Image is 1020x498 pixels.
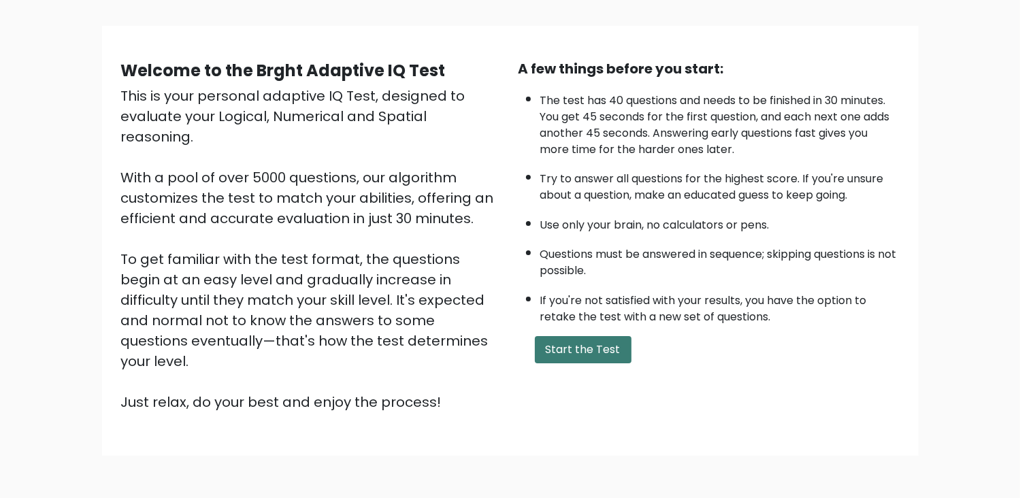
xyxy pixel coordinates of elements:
[540,210,900,233] li: Use only your brain, no calculators or pens.
[535,336,631,363] button: Start the Test
[519,59,900,79] div: A few things before you start:
[121,86,502,412] div: This is your personal adaptive IQ Test, designed to evaluate your Logical, Numerical and Spatial ...
[121,59,446,82] b: Welcome to the Brght Adaptive IQ Test
[540,164,900,203] li: Try to answer all questions for the highest score. If you're unsure about a question, make an edu...
[540,86,900,158] li: The test has 40 questions and needs to be finished in 30 minutes. You get 45 seconds for the firs...
[540,239,900,279] li: Questions must be answered in sequence; skipping questions is not possible.
[540,286,900,325] li: If you're not satisfied with your results, you have the option to retake the test with a new set ...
